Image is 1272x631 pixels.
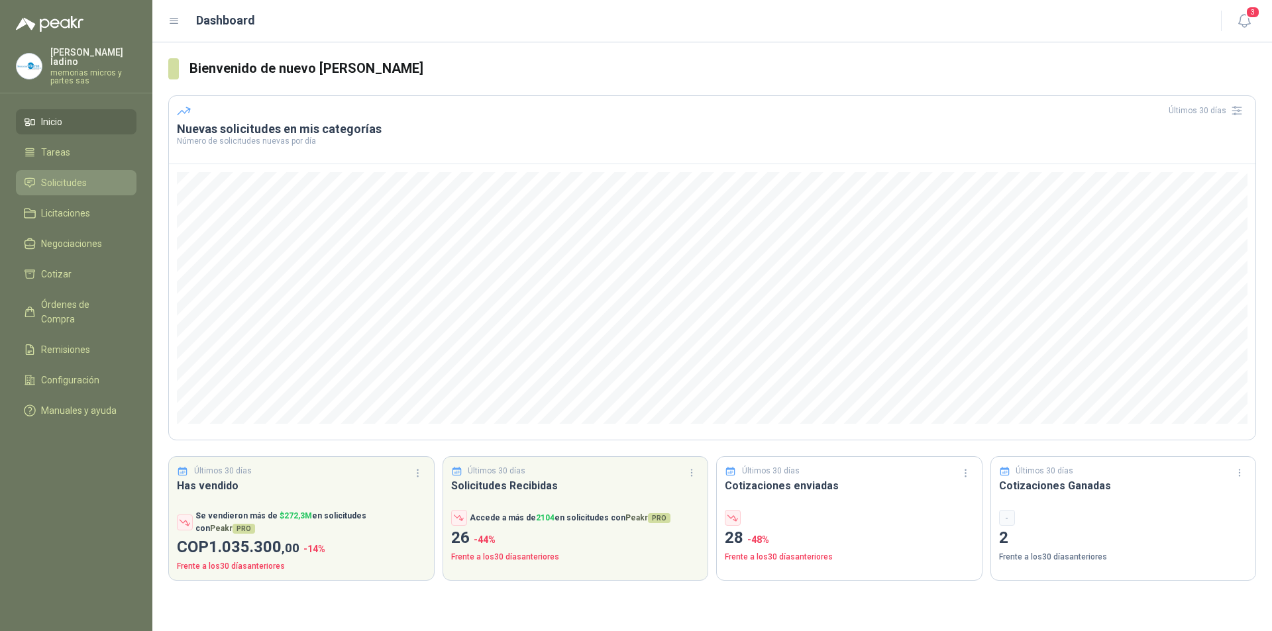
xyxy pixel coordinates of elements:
[16,231,136,256] a: Negociaciones
[451,551,700,563] p: Frente a los 30 días anteriores
[177,535,426,560] p: COP
[16,170,136,195] a: Solicitudes
[50,69,136,85] p: memorias micros y partes sas
[41,373,99,387] span: Configuración
[50,48,136,66] p: [PERSON_NAME] ladino
[177,121,1247,137] h3: Nuevas solicitudes en mis categorías
[177,137,1247,145] p: Número de solicitudes nuevas por día
[41,175,87,190] span: Solicitudes
[280,511,312,520] span: $ 272,3M
[194,465,252,477] p: Últimos 30 días
[16,140,136,165] a: Tareas
[470,512,670,524] p: Accede a más de en solicitudes con
[468,465,525,477] p: Últimos 30 días
[16,367,136,393] a: Configuración
[1232,9,1256,33] button: 3
[725,477,974,494] h3: Cotizaciones enviadas
[303,544,325,554] span: -14 %
[999,551,1248,563] p: Frente a los 30 días anteriores
[41,145,70,160] span: Tareas
[725,551,974,563] p: Frente a los 30 días anteriores
[16,201,136,226] a: Licitaciones
[1245,6,1260,19] span: 3
[210,524,255,533] span: Peakr
[16,337,136,362] a: Remisiones
[16,292,136,332] a: Órdenes de Compra
[41,267,72,281] span: Cotizar
[999,510,1015,526] div: -
[725,526,974,551] p: 28
[189,58,1256,79] h3: Bienvenido de nuevo [PERSON_NAME]
[17,54,42,79] img: Company Logo
[625,513,670,522] span: Peakr
[41,297,124,326] span: Órdenes de Compra
[16,16,83,32] img: Logo peakr
[999,477,1248,494] h3: Cotizaciones Ganadas
[233,524,255,534] span: PRO
[536,513,555,522] span: 2104
[177,560,426,573] p: Frente a los 30 días anteriores
[999,526,1248,551] p: 2
[209,538,299,556] span: 1.035.300
[747,534,769,545] span: -48 %
[16,262,136,287] a: Cotizar
[177,477,426,494] h3: Has vendido
[41,403,117,418] span: Manuales y ayuda
[1169,100,1247,121] div: Últimos 30 días
[41,236,102,251] span: Negociaciones
[282,540,299,556] span: ,00
[16,398,136,423] a: Manuales y ayuda
[1016,465,1073,477] p: Últimos 30 días
[474,534,496,545] span: -44 %
[196,11,255,30] h1: Dashboard
[41,342,90,357] span: Remisiones
[451,477,700,494] h3: Solicitudes Recibidas
[41,115,62,129] span: Inicio
[742,465,800,477] p: Últimos 30 días
[648,513,670,523] span: PRO
[195,510,426,535] p: Se vendieron más de en solicitudes con
[16,109,136,134] a: Inicio
[41,206,90,220] span: Licitaciones
[451,526,700,551] p: 26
